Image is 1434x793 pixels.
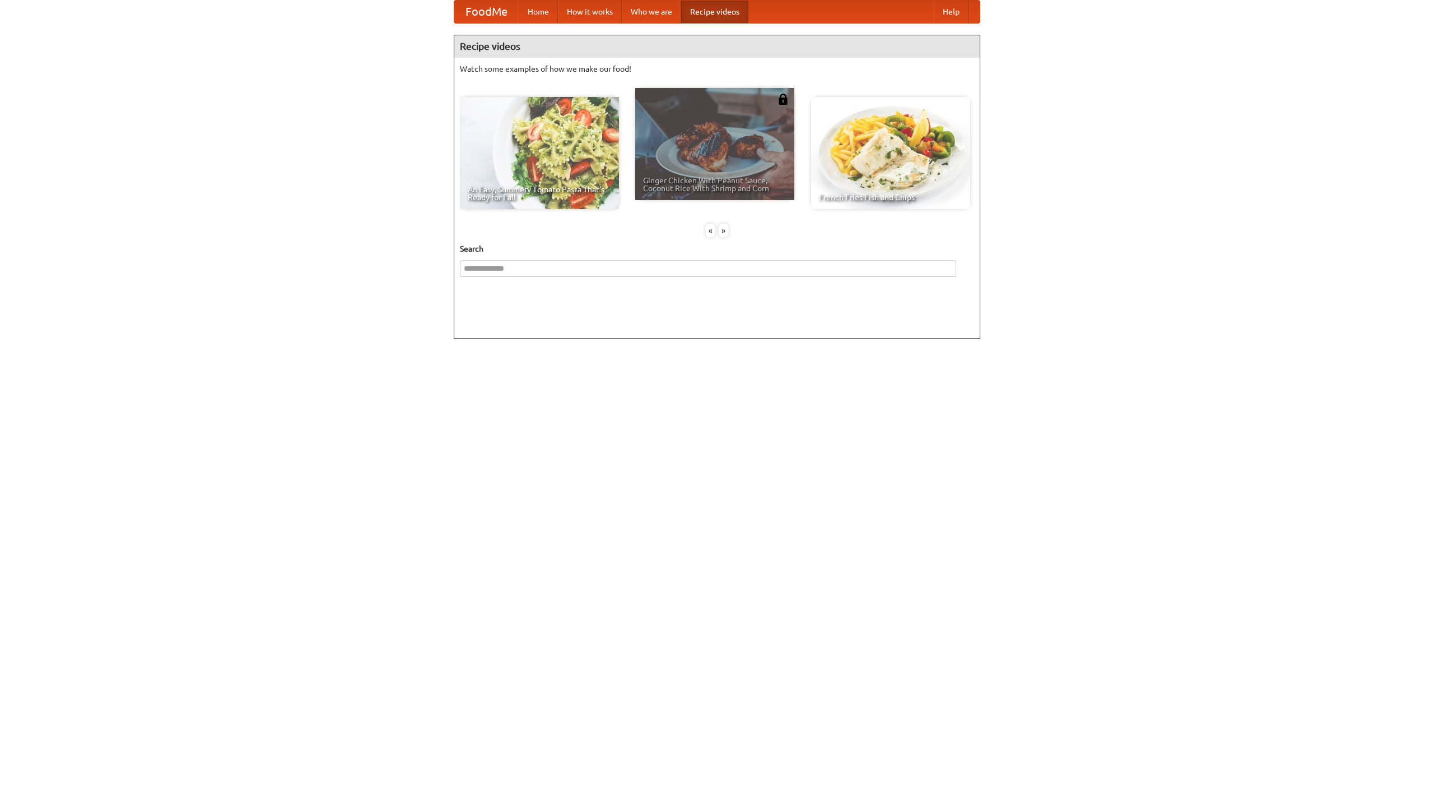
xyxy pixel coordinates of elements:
[811,97,970,209] a: French Fries Fish and Chips
[468,186,611,201] span: An Easy, Summery Tomato Pasta That's Ready for Fall
[460,63,974,75] p: Watch some examples of how we make our food!
[622,1,681,23] a: Who we are
[460,243,974,254] h5: Search
[558,1,622,23] a: How it works
[934,1,969,23] a: Help
[460,97,619,209] a: An Easy, Summery Tomato Pasta That's Ready for Fall
[777,94,789,105] img: 483408.png
[454,1,519,23] a: FoodMe
[719,224,729,238] div: »
[454,35,980,58] h4: Recipe videos
[519,1,558,23] a: Home
[819,193,962,201] span: French Fries Fish and Chips
[705,224,715,238] div: «
[681,1,748,23] a: Recipe videos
